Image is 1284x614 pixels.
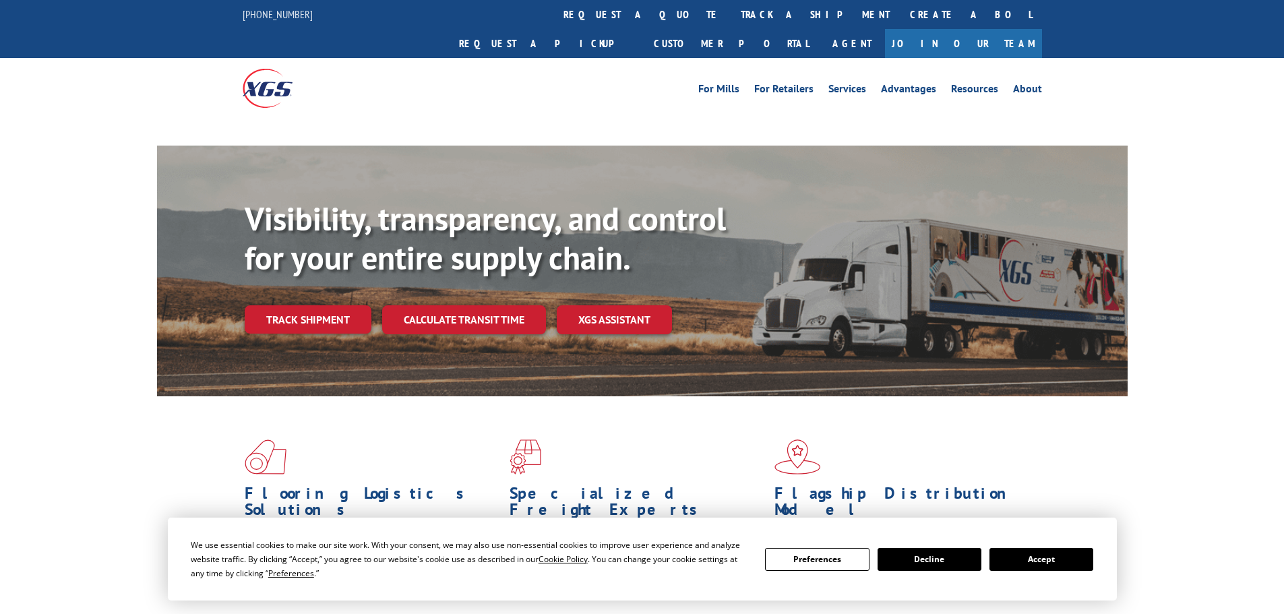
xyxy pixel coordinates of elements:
[191,538,749,580] div: We use essential cookies to make our site work. With your consent, we may also use non-essential ...
[881,84,936,98] a: Advantages
[754,84,814,98] a: For Retailers
[245,197,726,278] b: Visibility, transparency, and control for your entire supply chain.
[819,29,885,58] a: Agent
[557,305,672,334] a: XGS ASSISTANT
[885,29,1042,58] a: Join Our Team
[245,305,371,334] a: Track shipment
[989,548,1093,571] button: Accept
[644,29,819,58] a: Customer Portal
[774,485,1029,524] h1: Flagship Distribution Model
[245,485,499,524] h1: Flooring Logistics Solutions
[539,553,588,565] span: Cookie Policy
[828,84,866,98] a: Services
[510,485,764,524] h1: Specialized Freight Experts
[774,439,821,474] img: xgs-icon-flagship-distribution-model-red
[243,7,313,21] a: [PHONE_NUMBER]
[382,305,546,334] a: Calculate transit time
[698,84,739,98] a: For Mills
[168,518,1117,601] div: Cookie Consent Prompt
[1013,84,1042,98] a: About
[449,29,644,58] a: Request a pickup
[878,548,981,571] button: Decline
[268,567,314,579] span: Preferences
[765,548,869,571] button: Preferences
[245,439,286,474] img: xgs-icon-total-supply-chain-intelligence-red
[951,84,998,98] a: Resources
[510,439,541,474] img: xgs-icon-focused-on-flooring-red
